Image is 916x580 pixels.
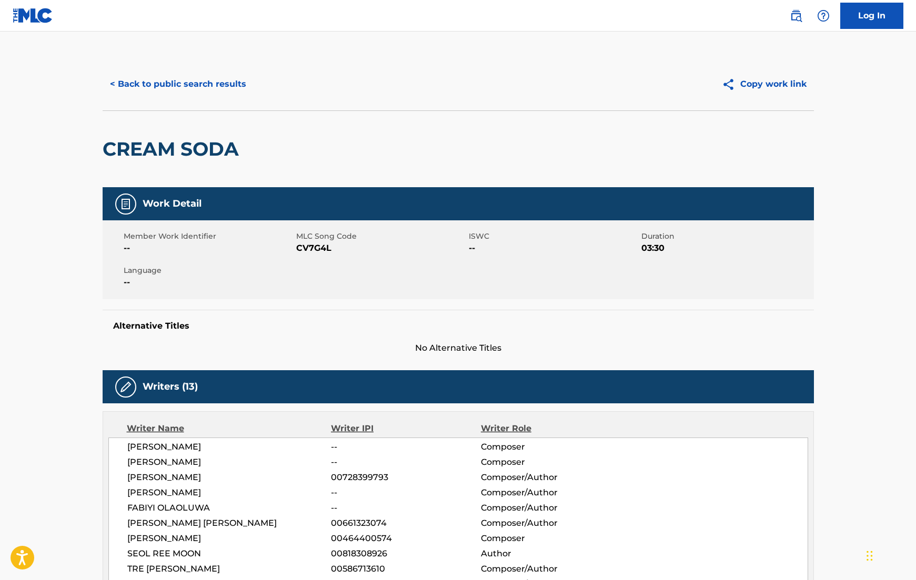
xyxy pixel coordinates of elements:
[481,532,617,545] span: Composer
[714,71,814,97] button: Copy work link
[481,517,617,530] span: Composer/Author
[143,381,198,393] h5: Writers (13)
[127,502,331,514] span: FABIYI OLAOLUWA
[786,5,807,26] a: Public Search
[331,471,480,484] span: 00728399793
[481,422,617,435] div: Writer Role
[127,563,331,575] span: TRE [PERSON_NAME]
[469,242,639,255] span: --
[296,242,466,255] span: CV7G4L
[124,265,294,276] span: Language
[103,342,814,354] span: No Alternative Titles
[331,563,480,575] span: 00586713610
[331,456,480,469] span: --
[331,547,480,560] span: 00818308926
[840,3,903,29] a: Log In
[127,517,331,530] span: [PERSON_NAME] [PERSON_NAME]
[481,471,617,484] span: Composer/Author
[481,486,617,499] span: Composer/Author
[127,471,331,484] span: [PERSON_NAME]
[127,441,331,453] span: [PERSON_NAME]
[103,137,244,161] h2: CREAM SODA
[331,486,480,499] span: --
[641,231,811,242] span: Duration
[124,242,294,255] span: --
[817,9,830,22] img: help
[331,502,480,514] span: --
[867,540,873,572] div: Drag
[127,547,331,560] span: SEOL REE MOON
[127,532,331,545] span: [PERSON_NAME]
[119,381,132,393] img: Writers
[296,231,466,242] span: MLC Song Code
[481,456,617,469] span: Composer
[143,198,202,210] h5: Work Detail
[813,5,834,26] div: Help
[469,231,639,242] span: ISWC
[103,71,254,97] button: < Back to public search results
[331,441,480,453] span: --
[722,78,740,91] img: Copy work link
[481,502,617,514] span: Composer/Author
[127,456,331,469] span: [PERSON_NAME]
[331,532,480,545] span: 00464400574
[124,276,294,289] span: --
[127,422,331,435] div: Writer Name
[127,486,331,499] span: [PERSON_NAME]
[863,530,916,580] iframe: Chat Widget
[481,441,617,453] span: Composer
[119,198,132,210] img: Work Detail
[481,547,617,560] span: Author
[331,422,481,435] div: Writer IPI
[790,9,802,22] img: search
[124,231,294,242] span: Member Work Identifier
[331,517,480,530] span: 00661323074
[481,563,617,575] span: Composer/Author
[641,242,811,255] span: 03:30
[13,8,53,23] img: MLC Logo
[113,321,803,331] h5: Alternative Titles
